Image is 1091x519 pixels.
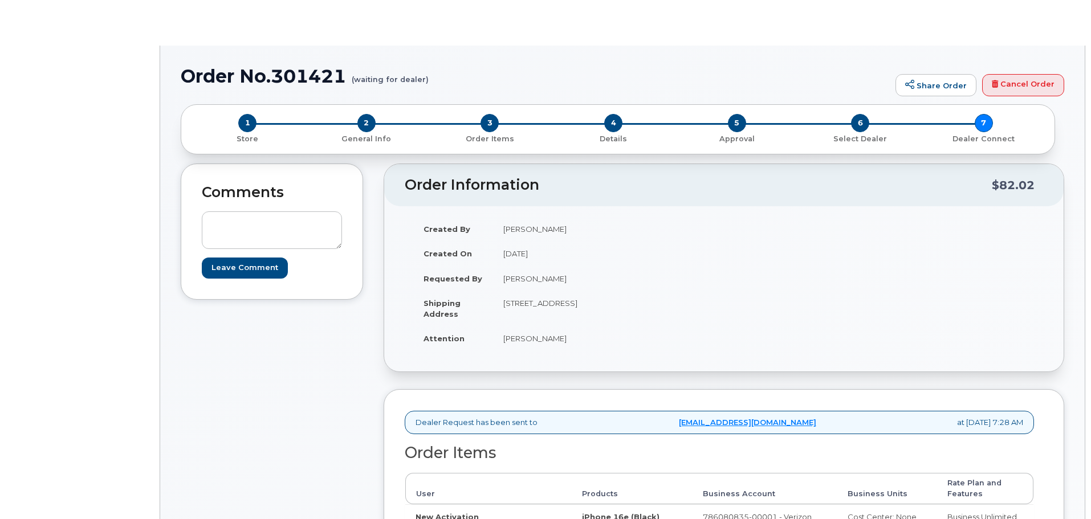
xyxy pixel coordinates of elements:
strong: Created By [424,224,470,234]
th: User [405,473,572,504]
p: Approval [679,134,794,144]
small: (waiting for dealer) [352,66,429,84]
p: Select Dealer [803,134,918,144]
th: Business Units [837,473,937,504]
a: 2 General Info [305,132,429,144]
td: [PERSON_NAME] [493,266,715,291]
th: Business Account [693,473,837,504]
h2: Order Information [405,177,992,193]
h1: Order No.301421 [181,66,890,86]
h2: Order Items [405,444,1034,461]
input: Leave Comment [202,258,288,279]
td: [PERSON_NAME] [493,326,715,351]
span: 2 [357,114,376,132]
td: [PERSON_NAME] [493,216,715,242]
span: 1 [238,114,257,132]
p: Details [556,134,671,144]
a: [EMAIL_ADDRESS][DOMAIN_NAME] [679,417,816,428]
strong: Shipping Address [424,299,461,318]
a: Cancel Order [982,74,1064,97]
a: 3 Order Items [428,132,552,144]
a: 1 Store [190,132,305,144]
div: Dealer Request has been sent to at [DATE] 7:28 AM [405,411,1034,434]
span: 5 [728,114,746,132]
h2: Comments [202,185,342,201]
span: 4 [604,114,622,132]
strong: Created On [424,249,472,258]
th: Products [572,473,693,504]
p: Order Items [433,134,547,144]
a: 5 Approval [675,132,799,144]
th: Rate Plan and Features [937,473,1033,504]
strong: Requested By [424,274,482,283]
p: General Info [310,134,424,144]
div: $82.02 [992,174,1035,196]
span: 6 [851,114,869,132]
span: 3 [481,114,499,132]
td: [STREET_ADDRESS] [493,291,715,326]
a: Share Order [895,74,976,97]
td: [DATE] [493,241,715,266]
a: 6 Select Dealer [799,132,922,144]
strong: Attention [424,334,465,343]
a: 4 Details [552,132,675,144]
p: Store [195,134,300,144]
